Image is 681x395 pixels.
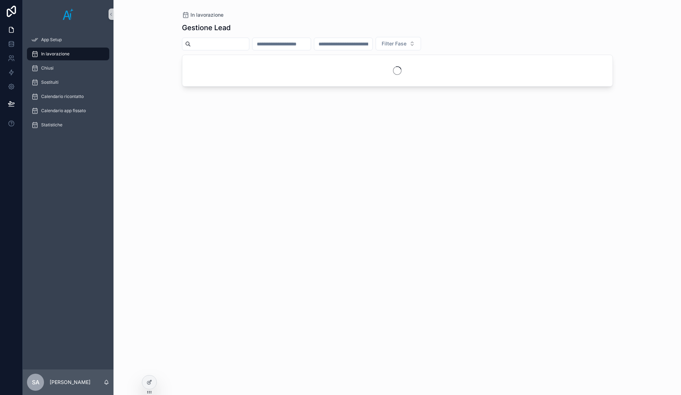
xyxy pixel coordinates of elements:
span: App Setup [41,37,62,43]
a: In lavorazione [182,11,223,18]
div: scrollable content [23,28,113,141]
span: SA [32,378,39,386]
p: [PERSON_NAME] [50,379,90,386]
a: In lavorazione [27,48,109,60]
span: Calendario app fissato [41,108,86,114]
a: Calendario app fissato [27,104,109,117]
h1: Gestione Lead [182,23,231,33]
a: App Setup [27,33,109,46]
span: Statistiche [41,122,62,128]
a: Statistiche [27,119,109,131]
span: Filter Fase [382,40,406,47]
img: App logo [63,9,73,20]
span: In lavorazione [41,51,70,57]
a: Sostituiti [27,76,109,89]
span: Sostituiti [41,79,59,85]
span: In lavorazione [190,11,223,18]
a: Chiusi [27,62,109,75]
button: Select Button [376,37,421,50]
a: Calendario ricontatto [27,90,109,103]
span: Calendario ricontatto [41,94,84,99]
span: Chiusi [41,65,54,71]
